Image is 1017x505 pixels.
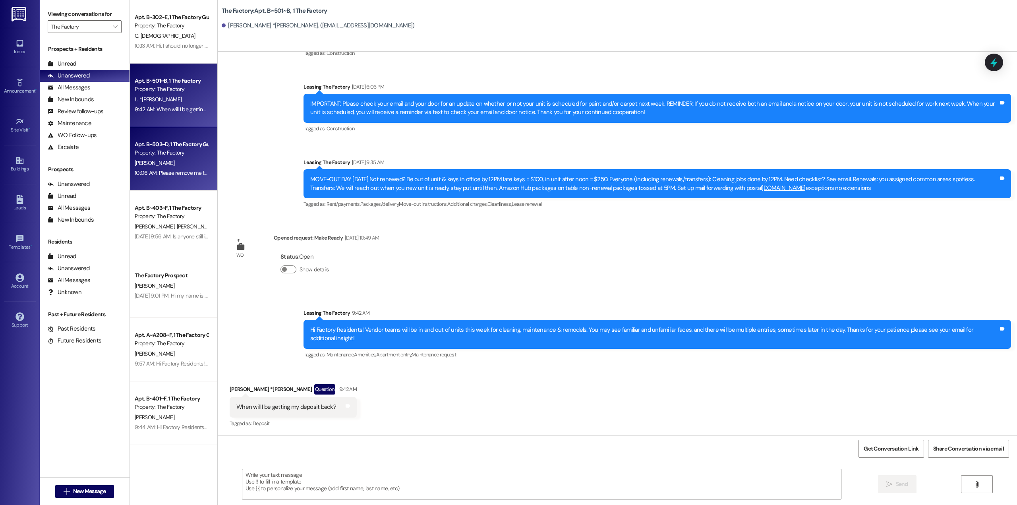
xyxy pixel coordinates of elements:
span: Construction [327,50,354,56]
div: Review follow-ups [48,107,103,116]
img: ResiDesk Logo [12,7,28,21]
div: WO Follow-ups [48,131,97,139]
div: [PERSON_NAME] *[PERSON_NAME]. ([EMAIL_ADDRESS][DOMAIN_NAME]) [222,21,414,30]
div: Leasing The Factory [304,309,1011,320]
div: Unanswered [48,72,90,80]
label: Viewing conversations for [48,8,122,20]
div: 9:42 AM [337,385,357,393]
div: Unknown [48,288,81,296]
span: Send [896,480,908,488]
div: Property: The Factory [135,212,208,221]
button: New Message [55,485,114,498]
a: Buildings [4,154,36,175]
div: Tagged as: [304,47,1011,59]
a: Inbox [4,37,36,58]
div: Property: The Factory [135,149,208,157]
div: Property: The Factory [135,85,208,93]
div: Past Residents [48,325,96,333]
div: [DATE] 9:35 AM [350,158,385,166]
div: Maintenance [48,119,91,128]
div: Unread [48,60,76,68]
div: Tagged as: [230,418,357,429]
div: Apt. B~501~B, 1 The Factory [135,77,208,85]
div: Hi Factory Residents! Vendor teams will be in and out of units this week for cleaning, maintenanc... [310,326,998,343]
span: Share Conversation via email [933,445,1004,453]
div: All Messages [48,276,90,284]
button: Share Conversation via email [928,440,1009,458]
span: Construction [327,125,354,132]
div: Property: The Factory [135,403,208,411]
div: Escalate [48,143,79,151]
div: Tagged as: [304,198,1011,210]
div: MOVE-OUT DAY [DATE] Not renewed? Be out of unit & keys in office by 12PM late keys = $100, in uni... [310,175,998,192]
div: [DATE] 6:06 PM [350,83,385,91]
i:  [974,481,980,488]
span: Maintenance request [412,351,456,358]
span: New Message [73,487,106,495]
div: Unanswered [48,180,90,188]
div: Past + Future Residents [40,310,130,319]
span: • [29,126,30,132]
div: Tagged as: [304,349,1011,360]
a: Support [4,310,36,331]
div: Leasing The Factory [304,158,1011,169]
div: Property: The Factory [135,21,208,30]
div: All Messages [48,83,90,92]
span: Packages/delivery , [360,201,399,207]
div: 10:13 AM: Hi. I should no longer be a guarantor on [PERSON_NAME] contract [135,42,308,49]
span: Cleanliness , [487,201,512,207]
span: Additional charges , [447,201,487,207]
span: Amenities , [354,351,376,358]
div: [DATE] 10:49 AM [343,234,379,242]
div: WO [236,251,244,259]
div: Unread [48,192,76,200]
div: All Messages [48,204,90,212]
a: Leads [4,193,36,214]
div: Leasing The Factory [304,83,1011,94]
div: Unread [48,252,76,261]
div: Apt. B~503~D, 1 The Factory Guarantors [135,140,208,149]
span: Get Conversation Link [864,445,918,453]
div: : Open [280,251,332,263]
div: Apt. B~403~F, 1 The Factory [135,204,208,212]
div: 9:42 AM: When will I be getting my deposit back? [135,106,248,113]
div: Apt. B~302~E, 1 The Factory Guarantors [135,13,208,21]
label: Show details [300,265,329,274]
div: Future Residents [48,337,101,345]
div: Residents [40,238,130,246]
div: Prospects + Residents [40,45,130,53]
span: • [31,243,32,249]
input: All communities [51,20,109,33]
span: Apartment entry , [376,351,412,358]
div: New Inbounds [48,95,94,104]
span: [PERSON_NAME] [135,282,174,289]
div: [DATE] 9:56 AM: Is anyone still in the apartment? I just got the stuff about the cleaning respons... [135,233,589,240]
div: The Factory Prospect [135,271,208,280]
b: Status [280,253,298,261]
div: Apt. B~401~F, 1 The Factory [135,395,208,403]
a: Account [4,271,36,292]
div: New Inbounds [48,216,94,224]
button: Send [878,475,916,493]
span: [PERSON_NAME] [135,159,174,166]
i:  [886,481,892,488]
div: Question [314,384,335,394]
div: 9:57 AM: Hi Factory Residents! Vendor teams will be in and out of units this week for cleaning, m... [135,360,805,367]
i:  [64,488,70,495]
a: Site Visit • [4,115,36,136]
div: Property: The Factory [135,339,208,348]
span: Deposit [253,420,269,427]
span: Maintenance , [327,351,354,358]
span: C. [DEMOGRAPHIC_DATA] [135,32,195,39]
span: L. *[PERSON_NAME] [135,96,182,103]
div: Apt. A~A208~F, 1 The Factory Guarantors [135,331,208,339]
span: [PERSON_NAME] [135,223,177,230]
span: • [35,87,37,93]
div: When will I be getting my deposit back? [236,403,336,411]
div: IMPORTANT: Please check your email and your door for an update on whether or not your unit is sch... [310,100,998,117]
a: [DOMAIN_NAME] [762,184,805,192]
span: [PERSON_NAME] [135,414,174,421]
span: [PERSON_NAME] [177,223,219,230]
span: [PERSON_NAME] [135,350,174,357]
a: Templates • [4,232,36,253]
